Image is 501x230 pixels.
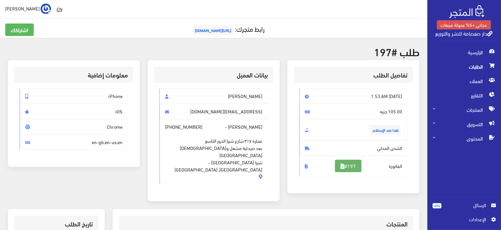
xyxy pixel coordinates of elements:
[20,104,128,119] span: iOS
[433,45,496,59] span: الرئيسية
[433,74,496,88] span: العملاء
[20,88,128,104] span: iPhone
[427,131,501,146] a: المحتوى
[427,103,501,117] a: المنتجات
[165,130,262,173] span: عمارة ٣١٧ شارع شبرا الدور التاسع بعد صيدلية مشعل و[DEMOGRAPHIC_DATA][GEOGRAPHIC_DATA] شبرا [GEOGR...
[299,140,408,156] span: الشحن المحلي
[433,88,496,103] span: التقارير
[191,23,265,35] a: رابط متجرك:[URL][DOMAIN_NAME]
[8,46,419,57] h2: طلب #197
[299,72,408,78] h3: تفاصيل الطلب
[433,59,496,74] span: الطلبات
[427,45,501,59] a: الرئيسية
[5,24,34,36] a: اشتراكك
[5,3,51,14] a: ... [PERSON_NAME]
[433,131,496,146] span: المحتوى
[335,160,362,172] a: #197
[165,123,202,130] span: [PHONE_NUMBER]
[20,72,128,78] h3: معلومات إضافية
[41,4,51,14] img: ...
[433,117,496,131] span: التسويق
[299,88,408,104] span: [DATE] 1:53 AM
[433,103,496,117] span: المنتجات
[433,203,441,208] span: 494
[299,156,408,176] span: الفاتورة
[438,216,486,223] span: اﻹعدادات
[54,3,65,15] a: EN
[427,59,501,74] a: الطلبات
[449,5,484,18] img: .
[8,185,33,210] iframe: Drift Widget Chat Controller
[427,74,501,88] a: العملاء
[433,216,496,226] a: اﻹعدادات
[159,88,268,104] span: [PERSON_NAME]
[299,104,408,119] span: 105.00 جنيه
[447,202,486,209] span: الرسائل
[159,119,268,184] span: [PERSON_NAME] -
[193,25,233,35] span: [URL][DOMAIN_NAME]
[57,5,62,13] u: EN
[20,221,93,227] h3: تاريخ الطلب
[5,4,40,12] span: [PERSON_NAME]
[435,28,492,38] a: دار صفصافة للنشر والتوزيع
[437,20,491,29] a: مجاني +5% عمولة مبيعات
[20,134,128,150] span: en-gb,en-us,en
[427,88,501,103] a: التقارير
[159,104,268,119] span: [EMAIL_ADDRESS][DOMAIN_NAME]
[124,221,408,227] h3: المنتجات
[371,125,400,135] span: نقدا عند الإستلام
[159,72,268,78] h3: بيانات العميل
[20,119,128,135] span: Chrome
[433,202,496,216] a: 494 الرسائل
